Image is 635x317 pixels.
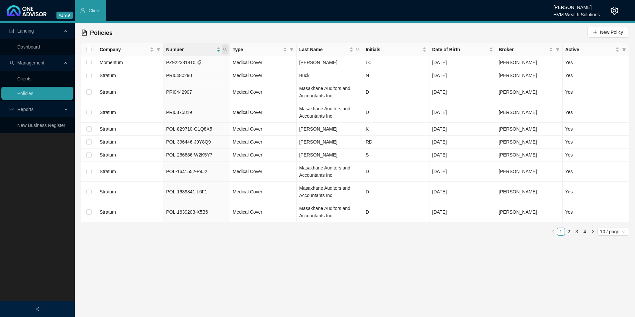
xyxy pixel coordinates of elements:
[622,48,626,52] span: filter
[581,228,589,235] a: 4
[499,189,537,194] span: [PERSON_NAME]
[9,107,14,112] span: line-chart
[297,202,363,222] td: Masakhane Auditors and Accountants Inc
[9,29,14,33] span: profile
[565,228,573,236] li: 2
[17,91,33,96] a: Policies
[600,228,626,235] span: 10 / page
[166,169,207,174] span: POL-1641552-P4J2
[90,30,113,36] span: Policies
[563,82,629,102] td: Yes
[557,228,565,236] li: 1
[363,82,429,102] td: D
[621,45,627,54] span: filter
[166,152,212,158] span: POL-266686-W2K5Y7
[233,152,262,158] span: Medical Cover
[563,56,629,69] td: Yes
[496,43,563,56] th: Broker
[429,149,496,161] td: [DATE]
[499,60,537,65] span: [PERSON_NAME]
[35,307,40,311] span: left
[100,89,116,95] span: Stratum
[56,12,73,19] span: v1.9.9
[589,228,597,236] li: Next Page
[100,126,116,132] span: Stratum
[499,89,537,95] span: [PERSON_NAME]
[363,43,429,56] th: Initials
[563,102,629,123] td: Yes
[610,7,618,15] span: setting
[597,228,629,236] div: Page Size
[288,45,295,54] span: filter
[363,123,429,136] td: K
[563,182,629,202] td: Yes
[100,110,116,115] span: Stratum
[17,76,32,81] a: Clients
[553,9,600,16] div: HVM Wealth Solutions
[499,139,537,145] span: [PERSON_NAME]
[429,56,496,69] td: [DATE]
[563,43,629,56] th: Active
[297,69,363,82] td: Buck
[81,30,87,36] span: file-text
[563,136,629,149] td: Yes
[499,169,537,174] span: [PERSON_NAME]
[593,30,597,35] span: plus
[363,202,429,222] td: D
[581,228,589,236] li: 4
[17,28,34,34] span: Landing
[499,46,548,53] span: Broker
[163,56,230,69] td: PZ922381810
[363,182,429,202] td: D
[429,43,496,56] th: Date of Birth
[233,73,262,78] span: Medical Cover
[363,69,429,82] td: N
[80,8,85,13] span: user
[549,228,557,236] button: left
[556,48,560,52] span: filter
[166,139,211,145] span: POL-396446-J9Y8Q9
[297,161,363,182] td: Masakhane Auditors and Accountants Inc
[166,73,192,78] span: PRI0480290
[100,139,116,145] span: Stratum
[156,48,160,52] span: filter
[366,46,421,53] span: Initials
[429,161,496,182] td: [DATE]
[591,230,595,234] span: right
[600,29,623,36] span: New Policy
[17,123,65,128] a: New Business Register
[499,73,537,78] span: [PERSON_NAME]
[429,123,496,136] td: [DATE]
[233,139,262,145] span: Medical Cover
[230,43,297,56] th: Type
[297,136,363,149] td: [PERSON_NAME]
[9,60,14,65] span: user
[166,189,207,194] span: POL-1639841-L6F1
[233,46,282,53] span: Type
[100,73,116,78] span: Stratum
[499,110,537,115] span: [PERSON_NAME]
[429,136,496,149] td: [DATE]
[299,46,348,53] span: Last Name
[166,209,208,215] span: POL-1639203-X5B6
[499,152,537,158] span: [PERSON_NAME]
[297,102,363,123] td: Masakhane Auditors and Accountants Inc
[100,60,123,65] span: Momentum
[363,56,429,69] td: LC
[100,169,116,174] span: Stratum
[197,60,202,65] span: tags
[97,43,163,56] th: Company
[429,69,496,82] td: [DATE]
[565,46,614,53] span: Active
[363,149,429,161] td: S
[233,126,262,132] span: Medical Cover
[233,169,262,174] span: Medical Cover
[223,48,227,52] span: search
[563,123,629,136] td: Yes
[297,149,363,161] td: [PERSON_NAME]
[557,228,565,235] a: 1
[233,209,262,215] span: Medical Cover
[297,123,363,136] td: [PERSON_NAME]
[588,27,628,38] button: New Policy
[553,2,600,9] div: [PERSON_NAME]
